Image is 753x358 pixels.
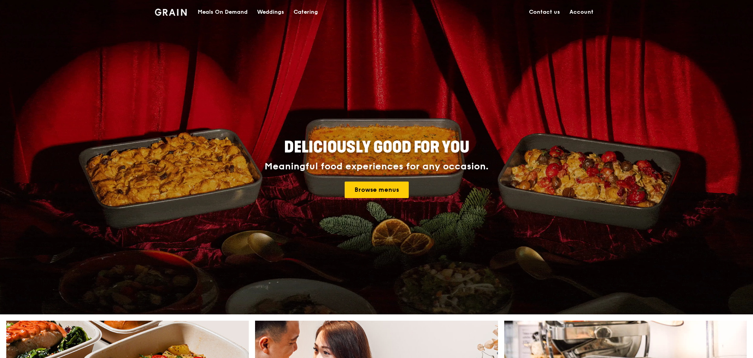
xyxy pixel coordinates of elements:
a: Catering [289,0,323,24]
div: Weddings [257,0,284,24]
div: Meaningful food experiences for any occasion. [235,161,518,172]
span: Deliciously good for you [284,138,469,157]
a: Contact us [524,0,565,24]
a: Account [565,0,598,24]
div: Meals On Demand [198,0,248,24]
div: Catering [294,0,318,24]
a: Weddings [252,0,289,24]
a: Browse menus [345,182,409,198]
img: Grain [155,9,187,16]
